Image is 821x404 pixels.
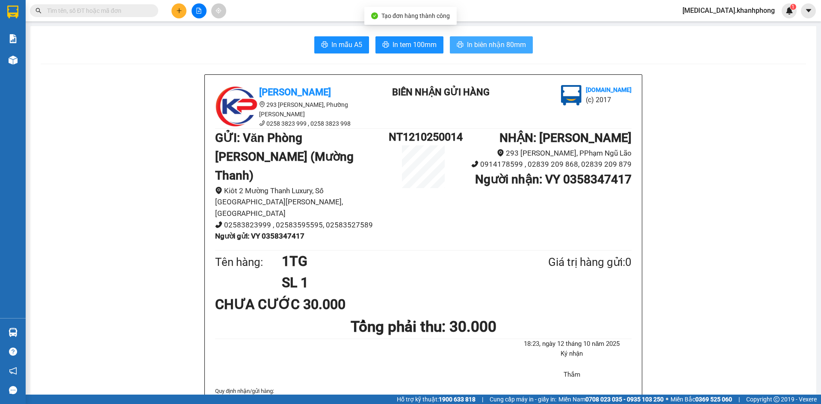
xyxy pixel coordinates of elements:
[9,34,18,43] img: solution-icon
[497,149,504,156] span: environment
[786,7,793,15] img: icon-new-feature
[321,41,328,49] span: printer
[490,395,556,404] span: Cung cấp máy in - giấy in:
[586,86,632,93] b: [DOMAIN_NAME]
[458,147,632,159] li: 293 [PERSON_NAME], PPhạm Ngũ Lão
[467,39,526,50] span: In biên nhận 80mm
[9,328,18,337] img: warehouse-icon
[666,398,668,401] span: ⚪️
[371,12,378,19] span: check-circle
[72,41,118,51] li: (c) 2017
[392,87,490,97] b: BIÊN NHẬN GỬI HÀNG
[11,11,53,53] img: logo.jpg
[259,87,331,97] b: [PERSON_NAME]
[47,6,148,15] input: Tìm tên, số ĐT hoặc mã đơn
[215,187,222,194] span: environment
[9,56,18,65] img: warehouse-icon
[695,396,732,403] strong: 0369 525 060
[215,131,354,183] b: GỬI : Văn Phòng [PERSON_NAME] (Mường Thanh)
[561,85,582,106] img: logo.jpg
[282,272,507,293] h1: SL 1
[215,219,389,231] li: 02583823999 , 02583595595, 02583527589
[381,12,450,19] span: Tạo đơn hàng thành công
[586,94,632,105] li: (c) 2017
[585,396,664,403] strong: 0708 023 035 - 0935 103 250
[55,12,82,68] b: BIÊN NHẬN GỬI HÀNG
[774,396,780,402] span: copyright
[507,254,632,271] div: Giá trị hàng gửi: 0
[9,386,17,394] span: message
[512,370,632,380] li: Thắm
[35,8,41,14] span: search
[176,8,182,14] span: plus
[801,3,816,18] button: caret-down
[670,395,732,404] span: Miền Bắc
[499,131,632,145] b: NHẬN : [PERSON_NAME]
[211,3,226,18] button: aim
[9,348,17,356] span: question-circle
[259,101,265,107] span: environment
[450,36,533,53] button: printerIn biên nhận 80mm
[397,395,475,404] span: Hỗ trợ kỹ thuật:
[215,254,282,271] div: Tên hàng:
[216,8,221,14] span: aim
[790,4,796,10] sup: 1
[389,129,458,145] h1: NT1210250014
[382,41,389,49] span: printer
[215,315,632,339] h1: Tổng phải thu: 30.000
[393,39,437,50] span: In tem 100mm
[738,395,740,404] span: |
[192,3,207,18] button: file-add
[791,4,794,10] span: 1
[512,349,632,359] li: Ký nhận
[215,100,369,119] li: 293 [PERSON_NAME], Phường [PERSON_NAME]
[458,159,632,170] li: 0914178599 , 02839 209 868, 02839 209 879
[215,294,352,315] div: CHƯA CƯỚC 30.000
[196,8,202,14] span: file-add
[9,367,17,375] span: notification
[72,32,118,39] b: [DOMAIN_NAME]
[93,11,113,31] img: logo.jpg
[471,160,478,168] span: phone
[558,395,664,404] span: Miền Nam
[314,36,369,53] button: printerIn mẫu A5
[259,120,265,126] span: phone
[7,6,18,18] img: logo-vxr
[215,221,222,228] span: phone
[439,396,475,403] strong: 1900 633 818
[457,41,464,49] span: printer
[676,5,782,16] span: [MEDICAL_DATA].khanhphong
[805,7,812,15] span: caret-down
[331,39,362,50] span: In mẫu A5
[215,85,258,128] img: logo.jpg
[282,251,507,272] h1: 1TG
[215,119,369,128] li: 0258 3823 999 , 0258 3823 998
[375,36,443,53] button: printerIn tem 100mm
[215,232,304,240] b: Người gửi : VY 0358347417
[512,339,632,349] li: 18:23, ngày 12 tháng 10 năm 2025
[171,3,186,18] button: plus
[11,55,48,95] b: [PERSON_NAME]
[215,185,389,219] li: Kiôt 2 Mường Thanh Luxury, Số [GEOGRAPHIC_DATA][PERSON_NAME], [GEOGRAPHIC_DATA]
[482,395,483,404] span: |
[475,172,632,186] b: Người nhận : VY 0358347417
